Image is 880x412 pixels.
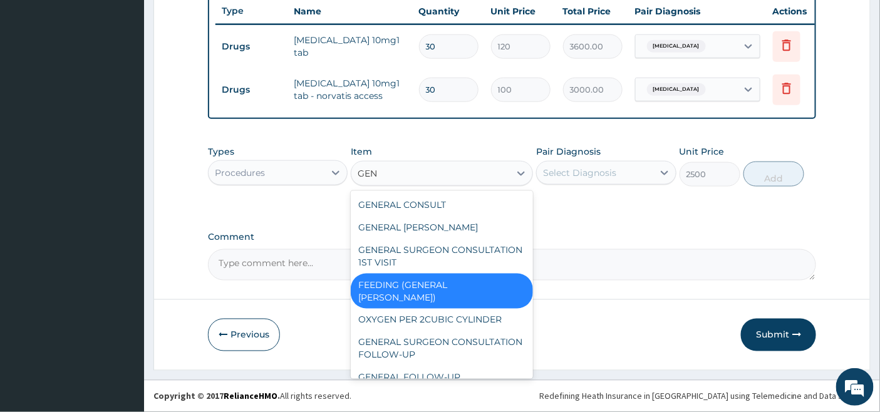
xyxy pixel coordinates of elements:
[205,6,236,36] div: Minimize live chat window
[647,83,706,96] span: [MEDICAL_DATA]
[208,319,280,351] button: Previous
[351,331,533,366] div: GENERAL SURGEON CONSULTATION FOLLOW-UP
[543,167,616,179] div: Select Diagnosis
[351,145,372,158] label: Item
[287,28,413,65] td: [MEDICAL_DATA] 10mg1 tab
[647,40,706,53] span: [MEDICAL_DATA]
[215,167,265,179] div: Procedures
[351,216,533,239] div: GENERAL [PERSON_NAME]
[144,380,880,412] footer: All rights reserved.
[743,162,804,187] button: Add
[224,391,277,402] a: RelianceHMO
[287,71,413,108] td: [MEDICAL_DATA] 10mg1 tab - norvatis access
[6,277,239,321] textarea: Type your message and hit 'Enter'
[351,274,533,309] div: FEEDING (GENERAL [PERSON_NAME])
[680,145,725,158] label: Unit Price
[536,145,601,158] label: Pair Diagnosis
[215,35,287,58] td: Drugs
[153,391,280,402] strong: Copyright © 2017 .
[351,239,533,274] div: GENERAL SURGEON CONSULTATION 1ST VISIT
[539,390,871,403] div: Redefining Heath Insurance in [GEOGRAPHIC_DATA] using Telemedicine and Data Science!
[351,193,533,216] div: GENERAL CONSULT
[73,125,173,252] span: We're online!
[23,63,51,94] img: d_794563401_company_1708531726252_794563401
[351,309,533,331] div: OXYGEN PER 2CUBIC CYLINDER
[208,147,234,157] label: Types
[215,78,287,101] td: Drugs
[65,70,210,86] div: Chat with us now
[741,319,816,351] button: Submit
[351,366,533,389] div: GENERAL FOLLOW-UP
[208,232,817,242] label: Comment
